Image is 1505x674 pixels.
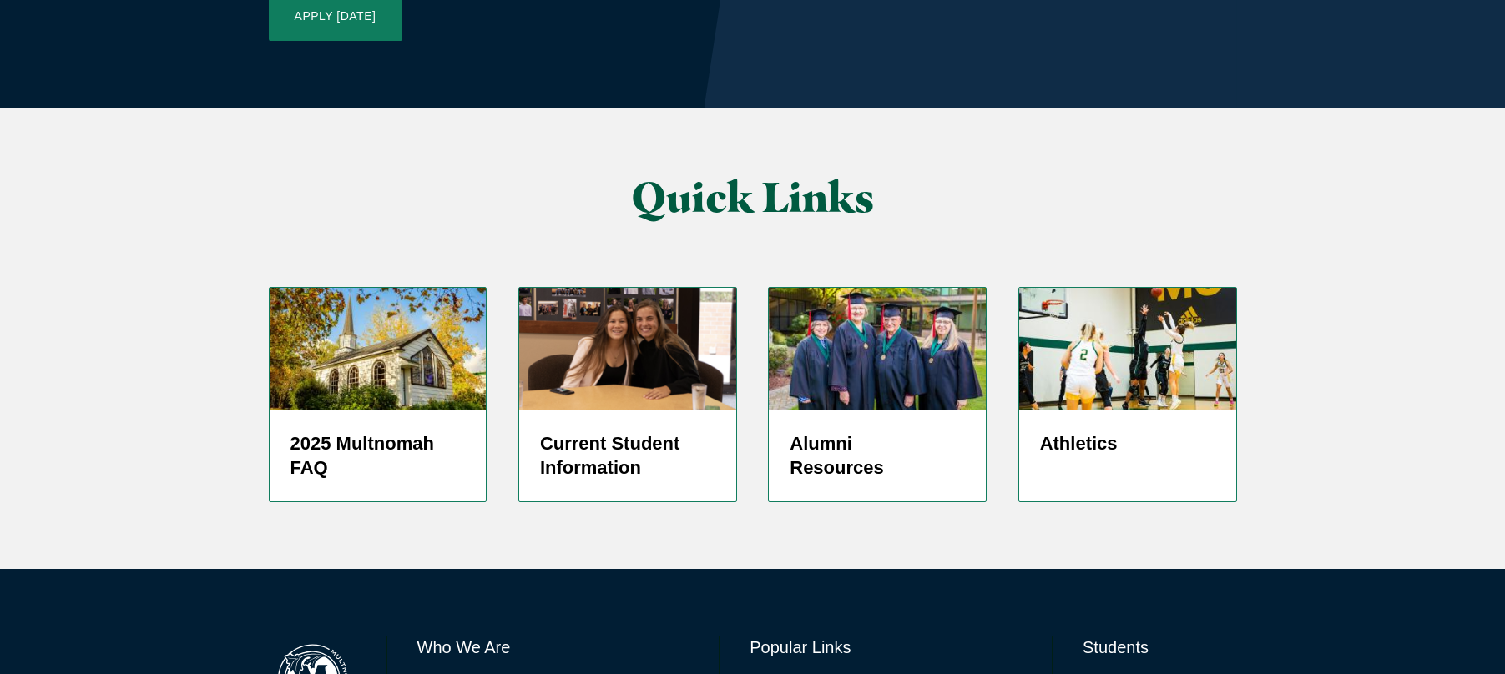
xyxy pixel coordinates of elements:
h5: 2025 Multnomah FAQ [290,431,466,481]
a: Prayer Chapel in Fall 2025 Multnomah FAQ [269,287,487,502]
img: screenshot-2024-05-27-at-1.37.12-pm [519,288,736,410]
a: 50 Year Alumni 2019 Alumni Resources [768,287,987,502]
h6: Popular Links [750,636,1022,659]
h6: Students [1083,636,1236,659]
img: WBBALL_WEB [1019,288,1236,410]
h2: Quick Links [435,174,1070,220]
h6: Who We Are [417,636,689,659]
img: 50 Year Alumni 2019 [769,288,986,410]
a: Women's Basketball player shooting jump shot Athletics [1018,287,1237,502]
h5: Current Student Information [540,431,715,481]
h5: Alumni Resources [790,431,965,481]
img: Prayer Chapel in Fall [270,288,487,410]
h5: Athletics [1040,431,1215,456]
a: screenshot-2024-05-27-at-1.37.12-pm Current Student Information [518,287,737,502]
